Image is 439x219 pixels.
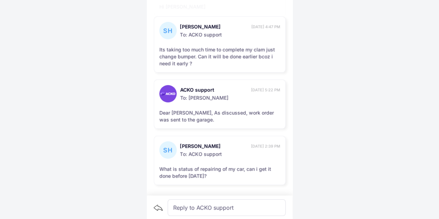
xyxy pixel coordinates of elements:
[168,199,286,216] div: Reply to ACKO support
[251,143,280,149] span: [DATE] 2:39 PM
[159,141,177,159] div: Sh
[180,150,280,158] span: To: ACKO support
[180,86,249,93] span: ACKO support
[159,22,177,39] div: Sh
[180,30,280,38] span: To: ACKO support
[159,109,280,123] div: Dear [PERSON_NAME], As discussed, work order was sent to the garage.
[159,46,280,67] div: Its taking too much time to complete my clam just change bumper. Can it will be done earlier bcoz...
[180,143,249,150] span: [PERSON_NAME]
[159,166,280,179] div: What is status of repairing of my car, can i get it done before [DATE]?
[180,23,250,30] span: [PERSON_NAME]
[180,93,280,101] span: To: [PERSON_NAME]
[251,87,280,93] span: [DATE] 5:22 PM
[251,24,280,30] span: [DATE] 4:47 PM
[160,92,175,95] img: horizontal-gradient-white-text.png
